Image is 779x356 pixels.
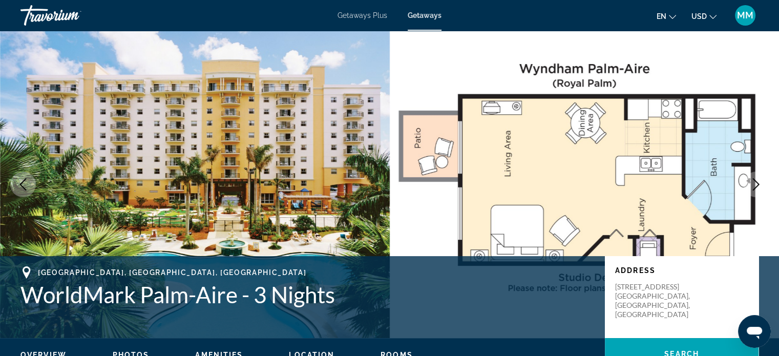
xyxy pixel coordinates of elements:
[615,266,748,275] p: Address
[20,281,595,308] h1: WorldMark Palm-Aire - 3 Nights
[691,9,717,24] button: Change currency
[408,11,441,19] a: Getaways
[20,2,123,29] a: Travorium
[10,172,36,197] button: Previous image
[657,12,666,20] span: en
[738,315,771,348] iframe: Button to launch messaging window
[743,172,769,197] button: Next image
[38,268,306,277] span: [GEOGRAPHIC_DATA], [GEOGRAPHIC_DATA], [GEOGRAPHIC_DATA]
[615,282,697,319] p: [STREET_ADDRESS] [GEOGRAPHIC_DATA], [GEOGRAPHIC_DATA], [GEOGRAPHIC_DATA]
[732,5,759,26] button: User Menu
[338,11,387,19] a: Getaways Plus
[691,12,707,20] span: USD
[657,9,676,24] button: Change language
[737,10,753,20] span: MM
